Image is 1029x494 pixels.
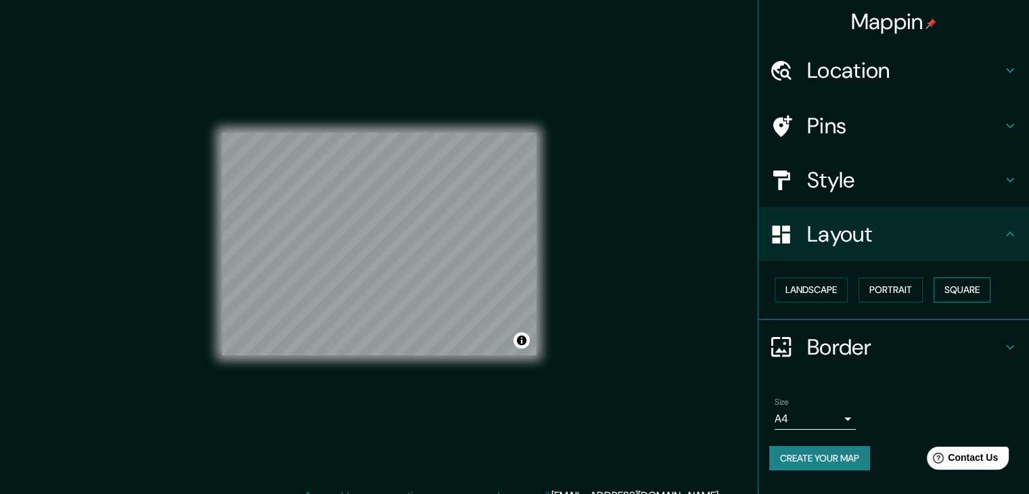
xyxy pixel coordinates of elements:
canvas: Map [222,133,536,355]
div: Location [758,43,1029,97]
h4: Pins [807,112,1002,139]
button: Portrait [859,277,923,302]
button: Square [934,277,990,302]
button: Toggle attribution [513,332,530,349]
h4: Layout [807,221,1002,248]
div: Border [758,320,1029,374]
img: pin-icon.png [925,18,936,29]
button: Create your map [769,446,870,471]
label: Size [775,396,789,407]
h4: Location [807,57,1002,84]
h4: Border [807,334,1002,361]
div: Pins [758,99,1029,153]
div: A4 [775,408,856,430]
div: Style [758,153,1029,207]
h4: Mappin [851,8,937,35]
h4: Style [807,166,1002,194]
button: Landscape [775,277,848,302]
div: Layout [758,207,1029,261]
iframe: Help widget launcher [909,441,1014,479]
